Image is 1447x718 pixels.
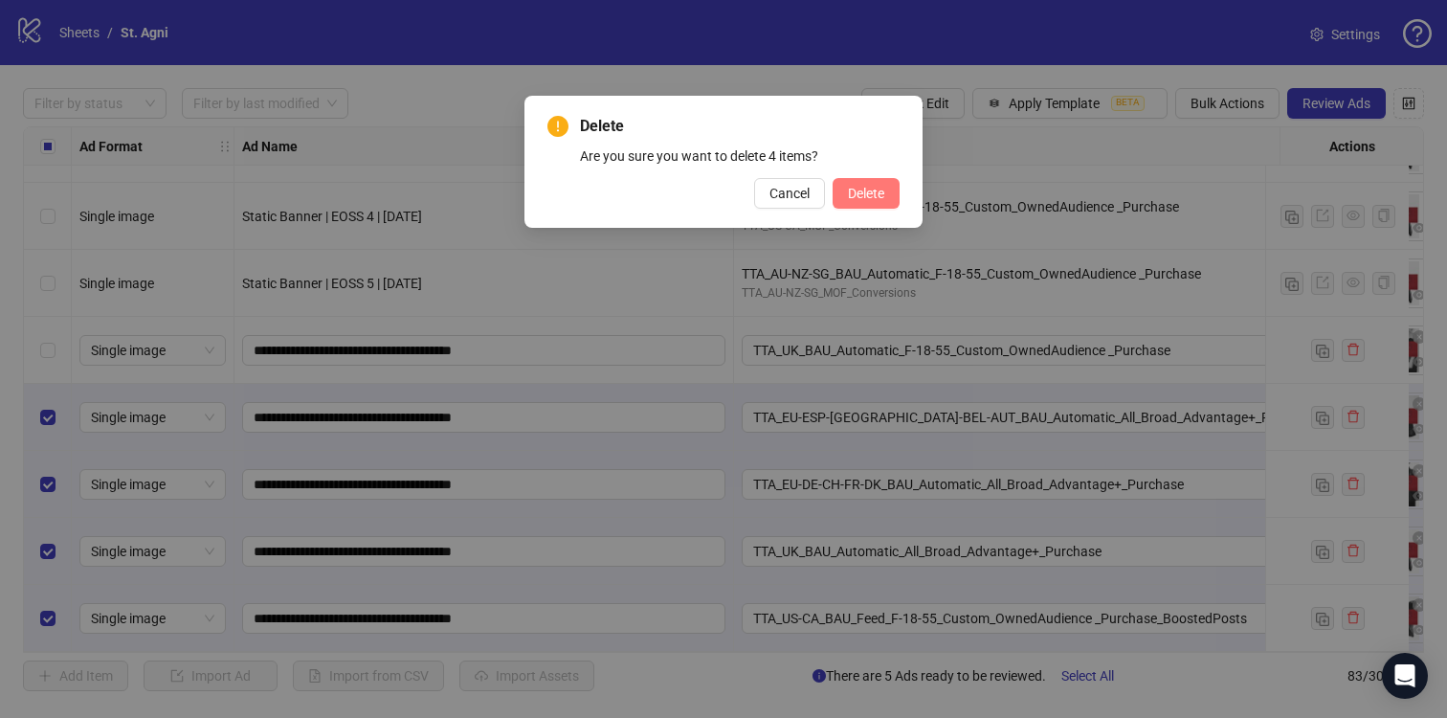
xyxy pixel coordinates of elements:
[833,178,900,209] button: Delete
[1382,653,1428,699] div: Open Intercom Messenger
[580,146,900,167] div: Are you sure you want to delete 4 items?
[754,178,825,209] button: Cancel
[769,186,810,201] span: Cancel
[580,115,900,138] span: Delete
[547,116,568,137] span: exclamation-circle
[848,186,884,201] span: Delete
